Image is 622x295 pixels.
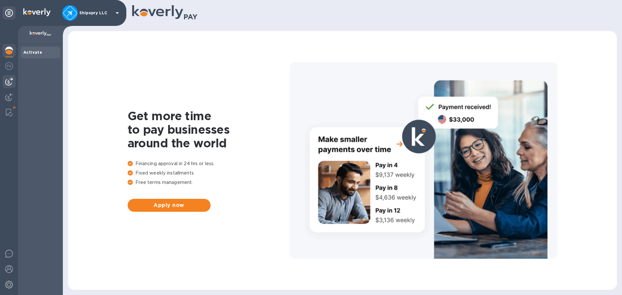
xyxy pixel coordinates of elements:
span: Apply now [133,201,205,209]
div: Unpin categories [3,6,16,19]
p: Shipspry LLC [79,11,112,15]
p: Free terms management. [128,179,290,186]
p: Fixed weekly installments. [128,170,290,176]
b: Activate [23,50,42,55]
img: Foreign exchange [5,62,13,70]
img: Logo [23,8,51,16]
p: Financing approval in 24 hrs or less. [128,160,290,167]
button: Apply now [128,199,211,212]
h1: Get more time to pay businesses around the world [128,109,290,150]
